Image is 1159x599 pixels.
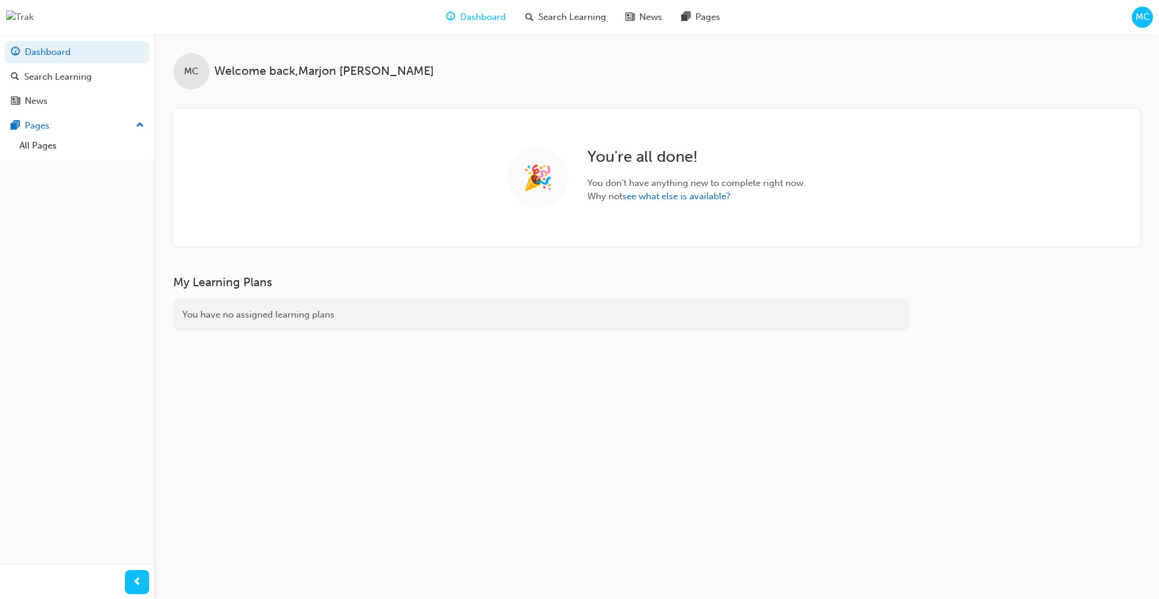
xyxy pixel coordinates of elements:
[616,5,672,30] a: news-iconNews
[460,10,506,24] span: Dashboard
[11,96,20,107] span: news-icon
[25,94,48,108] div: News
[538,10,606,24] span: Search Learning
[625,10,634,25] span: news-icon
[436,5,516,30] a: guage-iconDashboard
[525,10,534,25] span: search-icon
[1132,7,1153,28] button: MC
[6,10,34,24] img: Trak
[695,10,720,24] span: Pages
[11,47,20,58] span: guage-icon
[5,115,149,137] button: Pages
[446,10,455,25] span: guage-icon
[173,275,909,289] h3: My Learning Plans
[136,118,144,133] span: up-icon
[622,191,730,202] a: see what else is available?
[639,10,662,24] span: News
[24,70,92,84] div: Search Learning
[523,171,553,185] span: 🎉
[1135,10,1150,24] span: MC
[11,121,20,132] span: pages-icon
[682,10,691,25] span: pages-icon
[133,575,142,590] span: prev-icon
[587,176,806,190] span: You don ' t have anything new to complete right now.
[184,65,199,78] span: MC
[587,190,806,203] span: Why not
[5,39,149,115] button: DashboardSearch LearningNews
[14,136,149,155] a: All Pages
[5,66,149,88] a: Search Learning
[173,299,909,331] div: You have no assigned learning plans
[587,147,806,167] h2: You ' re all done!
[11,72,19,83] span: search-icon
[672,5,730,30] a: pages-iconPages
[5,41,149,63] a: Dashboard
[5,90,149,112] a: News
[25,119,49,133] div: Pages
[516,5,616,30] a: search-iconSearch Learning
[214,65,434,78] span: Welcome back , Marjon [PERSON_NAME]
